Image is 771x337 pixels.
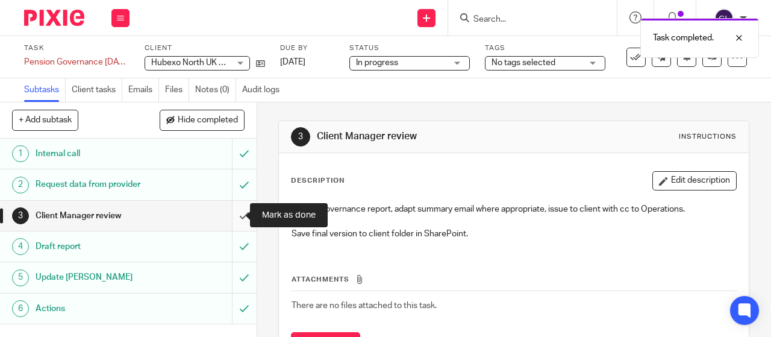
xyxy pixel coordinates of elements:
div: Pension Governance October 2025 [24,56,130,68]
label: Client [145,43,265,53]
div: Instructions [679,132,737,142]
label: Task [24,43,130,53]
h1: Actions [36,300,158,318]
a: Emails [128,78,159,102]
img: svg%3E [714,8,734,28]
div: 4 [12,238,29,255]
img: Pixie [24,10,84,26]
button: Hide completed [160,110,245,130]
div: 2 [12,177,29,194]
h1: Request data from provider [36,175,158,194]
p: Task completed. [653,32,714,44]
a: Subtasks [24,78,66,102]
label: Status [349,43,470,53]
div: 3 [291,127,310,146]
h1: Update [PERSON_NAME] [36,268,158,286]
div: 3 [12,207,29,224]
span: In progress [356,58,398,67]
h1: Internal call [36,145,158,163]
a: Notes (0) [195,78,236,102]
span: There are no files attached to this task. [292,301,437,310]
span: Hide completed [178,116,238,125]
label: Due by [280,43,334,53]
h1: Draft report [36,238,158,256]
h1: Client Manager review [36,207,158,225]
button: + Add subtask [12,110,78,130]
button: Edit description [652,171,737,191]
div: 1 [12,145,29,162]
a: Client tasks [72,78,122,102]
span: [DATE] [280,58,305,66]
span: Attachments [292,276,349,283]
div: 6 [12,300,29,317]
div: Pension Governance [DATE] [24,56,130,68]
p: Description [291,176,345,186]
p: Save final version to client folder in SharePoint. [292,228,736,240]
h1: Client Manager review [317,130,540,143]
span: Hubexo North UK Ltd [151,58,231,67]
a: Files [165,78,189,102]
p: Review governance report, adapt summary email where appropriate, issue to client with cc to Opera... [292,203,736,215]
div: 5 [12,269,29,286]
span: No tags selected [492,58,555,67]
a: Audit logs [242,78,286,102]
